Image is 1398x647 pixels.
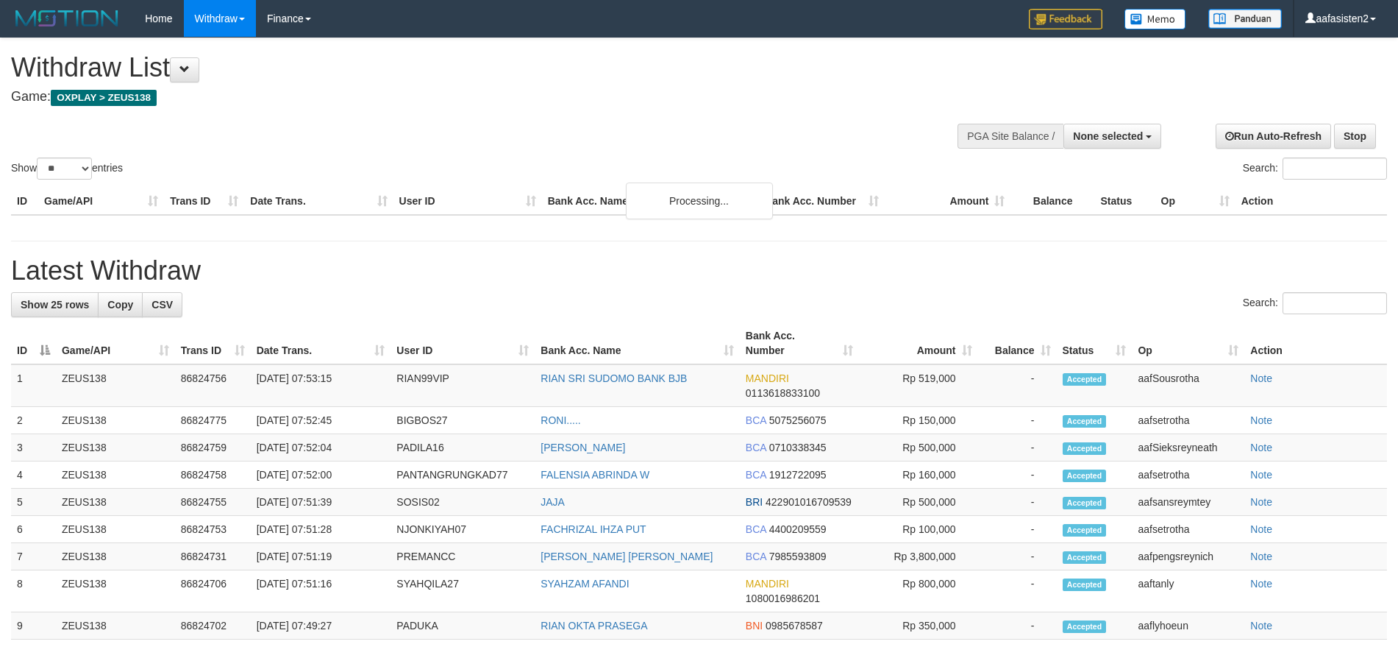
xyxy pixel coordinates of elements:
td: ZEUS138 [56,434,175,462]
a: FACHRIZAL IHZA PUT [541,523,646,535]
label: Show entries [11,158,123,180]
span: Accepted [1063,551,1107,564]
a: Note [1250,372,1272,384]
a: Note [1250,551,1272,562]
td: aafsetrotha [1132,407,1244,434]
td: 2 [11,407,56,434]
a: JAJA [541,496,565,508]
span: Accepted [1063,415,1107,428]
span: Accepted [1063,524,1107,537]
td: 86824775 [175,407,251,434]
span: Copy 0113618833100 to clipboard [746,387,820,399]
td: 86824755 [175,489,251,516]
span: Copy 0985678587 to clipboard [766,620,823,632]
td: aafsansreymtey [1132,489,1244,516]
span: BRI [746,496,763,508]
td: - [978,570,1057,612]
span: CSV [151,299,173,311]
td: ZEUS138 [56,364,175,407]
td: [DATE] 07:52:45 [251,407,391,434]
span: Copy [107,299,133,311]
td: PANTANGRUNGKAD77 [390,462,535,489]
button: None selected [1063,124,1161,149]
span: MANDIRI [746,578,789,590]
input: Search: [1283,292,1387,314]
td: - [978,434,1057,462]
img: MOTION_logo.png [11,7,123,29]
td: 8 [11,570,56,612]
td: aafSieksreyneath [1132,434,1244,462]
a: Show 25 rows [11,292,99,317]
td: [DATE] 07:53:15 [251,364,391,407]
td: [DATE] 07:51:16 [251,570,391,612]
th: Status: activate to sort column ascending [1057,322,1133,364]
th: Status [1094,188,1155,215]
td: - [978,364,1057,407]
a: Note [1250,523,1272,535]
th: Balance [1010,188,1094,215]
span: BNI [746,620,763,632]
td: - [978,489,1057,516]
span: Copy 1080016986201 to clipboard [746,593,820,604]
a: CSV [142,292,182,317]
span: Copy 422901016709539 to clipboard [766,496,852,508]
td: ZEUS138 [56,462,175,489]
th: User ID [393,188,542,215]
label: Search: [1243,158,1387,180]
td: SOSIS02 [390,489,535,516]
a: Note [1250,442,1272,453]
th: User ID: activate to sort column ascending [390,322,535,364]
span: BCA [746,442,766,453]
td: ZEUS138 [56,407,175,434]
td: [DATE] 07:51:19 [251,543,391,570]
span: Copy 1912722095 to clipboard [769,469,827,481]
td: Rp 500,000 [859,489,978,516]
td: 86824702 [175,612,251,640]
input: Search: [1283,158,1387,180]
td: 4 [11,462,56,489]
th: Balance: activate to sort column ascending [978,322,1057,364]
a: Copy [98,292,143,317]
td: - [978,516,1057,543]
td: 1 [11,364,56,407]
td: Rp 500,000 [859,434,978,462]
td: ZEUS138 [56,570,175,612]
td: RIAN99VIP [390,364,535,407]
a: Note [1250,469,1272,481]
a: SYAHZAM AFANDI [541,578,629,590]
span: Copy 5075256075 to clipboard [769,414,827,426]
th: Game/API [38,188,164,215]
td: 3 [11,434,56,462]
td: ZEUS138 [56,543,175,570]
label: Search: [1243,292,1387,314]
td: Rp 800,000 [859,570,978,612]
td: PREMANCC [390,543,535,570]
span: Accepted [1063,373,1107,386]
th: Bank Acc. Name [542,188,759,215]
th: Trans ID [164,188,244,215]
td: Rp 519,000 [859,364,978,407]
select: Showentries [37,158,92,180]
span: BCA [746,551,766,562]
th: ID: activate to sort column descending [11,322,56,364]
a: [PERSON_NAME] [PERSON_NAME] [541,551,713,562]
td: aafpengsreynich [1132,543,1244,570]
th: Game/API: activate to sort column ascending [56,322,175,364]
th: Amount: activate to sort column ascending [859,322,978,364]
th: Trans ID: activate to sort column ascending [175,322,251,364]
th: Date Trans. [244,188,393,215]
td: SYAHQILA27 [390,570,535,612]
span: Accepted [1063,442,1107,455]
td: 7 [11,543,56,570]
div: PGA Site Balance / [957,124,1063,149]
td: [DATE] 07:49:27 [251,612,391,640]
td: aafsetrotha [1132,462,1244,489]
th: Bank Acc. Number: activate to sort column ascending [740,322,859,364]
td: aaftanly [1132,570,1244,612]
td: - [978,543,1057,570]
td: 86824759 [175,434,251,462]
span: Accepted [1063,621,1107,633]
h1: Withdraw List [11,53,917,82]
span: OXPLAY > ZEUS138 [51,90,157,106]
td: - [978,612,1057,640]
